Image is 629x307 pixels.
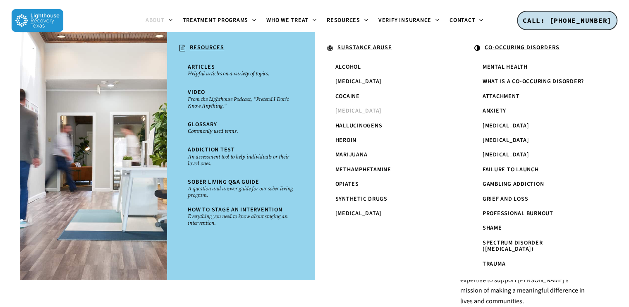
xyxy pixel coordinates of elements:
[184,143,298,170] a: Addiction TestAn assessment tool to help individuals or their loved ones.
[331,192,445,206] a: Synthetic Drugs
[478,192,593,206] a: Grief and Loss
[478,89,593,104] a: Attachment
[478,163,593,177] a: Failure to Launch
[335,63,361,71] span: Alcohol
[483,239,543,253] span: Spectrum Disorder ([MEDICAL_DATA])
[146,16,165,24] span: About
[331,206,445,221] a: [MEDICAL_DATA]
[188,178,259,186] span: Sober Living Q&A Guide
[184,60,298,81] a: ArticlesHelpful articles on a variety of topics.
[184,118,298,139] a: GlossaryCommonly used terms.
[188,146,235,154] span: Addiction Test
[184,203,298,230] a: How To Stage An InterventionEverything you need to know about staging an intervention.
[12,9,63,32] img: Lighthouse Recovery Texas
[478,74,593,89] a: What is a Co-Occuring Disorder?
[523,16,612,24] span: CALL: [PHONE_NUMBER]
[331,163,445,177] a: Methamphetamine
[188,213,294,226] small: Everything you need to know about staging an intervention.
[331,119,445,133] a: Hallucinogens
[190,43,224,52] u: RESOURCES
[184,175,298,203] a: Sober Living Q&A GuideA question and answer guide for our sober living program.
[331,133,445,148] a: Heroin
[141,17,178,24] a: About
[483,195,529,203] span: Grief and Loss
[483,165,539,174] span: Failure to Launch
[483,260,506,268] span: Trauma
[478,236,593,257] a: Spectrum Disorder ([MEDICAL_DATA])
[188,185,294,199] small: A question and answer guide for our sober living program.
[478,119,593,133] a: [MEDICAL_DATA]
[478,148,593,162] a: [MEDICAL_DATA]
[331,104,445,118] a: [MEDICAL_DATA]
[483,209,553,218] span: Professional Burnout
[188,63,215,71] span: Articles
[335,195,387,203] span: Synthetic Drugs
[188,128,294,134] small: Commonly used terms.
[335,180,359,188] span: Opiates
[478,104,593,118] a: Anxiety
[483,63,528,71] span: Mental Health
[470,41,601,56] a: CO-OCCURING DISORDERS
[378,16,431,24] span: Verify Insurance
[188,153,294,167] small: An assessment tool to help individuals or their loved ones.
[445,17,488,24] a: Contact
[335,151,368,159] span: Marijuana
[335,209,382,218] span: [MEDICAL_DATA]
[483,77,584,86] span: What is a Co-Occuring Disorder?
[335,165,391,174] span: Methamphetamine
[266,16,309,24] span: Who We Treat
[327,16,360,24] span: Resources
[483,151,529,159] span: [MEDICAL_DATA]
[331,74,445,89] a: [MEDICAL_DATA]
[178,17,262,24] a: Treatment Programs
[478,133,593,148] a: [MEDICAL_DATA]
[483,224,502,232] span: Shame
[322,17,373,24] a: Resources
[517,11,617,31] a: CALL: [PHONE_NUMBER]
[483,122,529,130] span: [MEDICAL_DATA]
[188,206,282,214] span: How To Stage An Intervention
[32,43,34,52] span: .
[175,41,306,56] a: RESOURCES
[478,60,593,74] a: Mental Health
[478,206,593,221] a: Professional Burnout
[373,17,445,24] a: Verify Insurance
[331,60,445,74] a: Alcohol
[184,85,298,113] a: VideoFrom the Lighthouse Podcast, “Pretend I Don’t Know Anything.”
[335,122,383,130] span: Hallucinogens
[483,92,520,101] span: Attachment
[188,120,217,129] span: Glossary
[188,70,294,77] small: Helpful articles on a variety of topics.
[483,136,529,144] span: [MEDICAL_DATA]
[485,43,560,52] u: CO-OCCURING DISORDERS
[188,88,205,96] span: Video
[483,180,544,188] span: Gambling Addiction
[331,177,445,192] a: Opiates
[450,16,475,24] span: Contact
[483,107,506,115] span: Anxiety
[335,107,382,115] span: [MEDICAL_DATA]
[337,43,392,52] u: SUBSTANCE ABUSE
[478,221,593,235] a: Shame
[335,136,357,144] span: Heroin
[331,148,445,162] a: Marijuana
[323,41,454,56] a: SUBSTANCE ABUSE
[335,77,382,86] span: [MEDICAL_DATA]
[478,257,593,271] a: Trauma
[261,17,322,24] a: Who We Treat
[335,92,360,101] span: Cocaine
[183,16,249,24] span: Treatment Programs
[28,41,159,55] a: .
[478,177,593,192] a: Gambling Addiction
[188,96,294,109] small: From the Lighthouse Podcast, “Pretend I Don’t Know Anything.”
[331,89,445,104] a: Cocaine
